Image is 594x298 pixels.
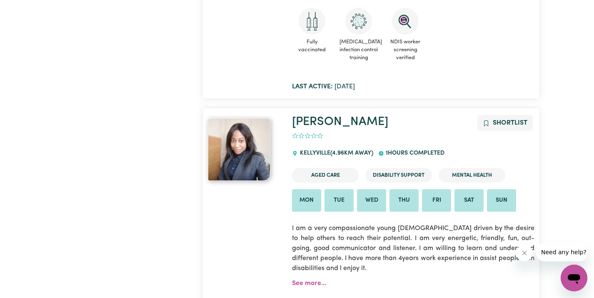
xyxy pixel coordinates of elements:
a: See more... [292,280,326,287]
li: Disability Support [365,168,432,183]
a: [PERSON_NAME] [292,116,388,128]
button: Add to shortlist [477,115,533,131]
li: Available on Thu [389,189,419,212]
span: NDIS worker screening verified [385,35,425,65]
div: 1 hours completed [378,142,449,165]
a: Moyler [208,118,282,181]
span: Shortlist [493,120,527,126]
span: [MEDICAL_DATA] infection control training [339,35,379,65]
img: View Moyler's profile [208,118,270,181]
span: [DATE] [292,83,355,90]
span: ( 4.96 km away) [330,150,373,156]
li: Available on Mon [292,189,321,212]
iframe: Message from company [536,243,587,261]
div: add rating by typing an integer from 0 to 5 or pressing arrow keys [292,131,323,141]
iframe: Close message [516,245,533,261]
img: Care and support worker has received 2 doses of COVID-19 vaccine [299,8,325,35]
p: I am a very compassionate young [DEMOGRAPHIC_DATA] driven by the desire to help others to reach t... [292,218,534,278]
li: Mental Health [439,168,505,183]
img: NDIS Worker Screening Verified [392,8,419,35]
span: Fully vaccinated [292,35,332,57]
iframe: Button to launch messaging window [561,265,587,291]
div: KELLYVILLE [292,142,378,165]
li: Available on Wed [357,189,386,212]
li: Available on Fri [422,189,451,212]
li: Aged Care [292,168,359,183]
li: Available on Sun [487,189,516,212]
li: Available on Tue [324,189,354,212]
b: Last active: [292,83,333,90]
li: Available on Sat [454,189,484,212]
img: CS Academy: COVID-19 Infection Control Training course completed [345,8,372,35]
